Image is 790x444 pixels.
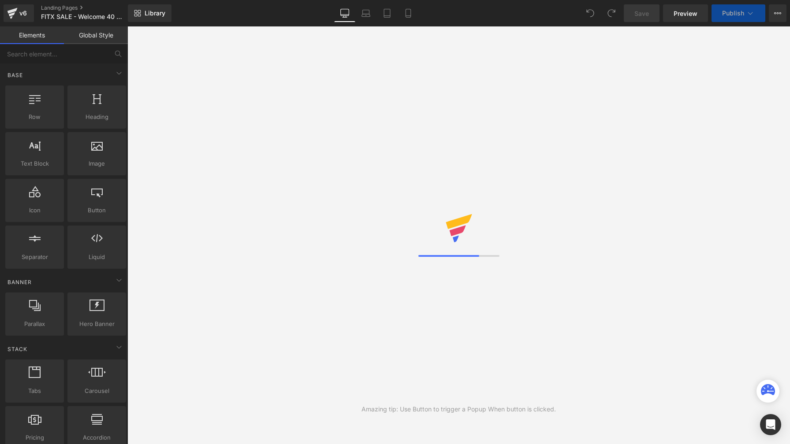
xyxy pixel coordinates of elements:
button: More [769,4,786,22]
a: v6 [4,4,34,22]
span: Library [145,9,165,17]
span: Separator [8,252,61,262]
span: Parallax [8,319,61,329]
a: Global Style [64,26,128,44]
div: v6 [18,7,29,19]
span: Liquid [70,252,123,262]
button: Undo [581,4,599,22]
a: Mobile [398,4,419,22]
span: Stack [7,345,28,353]
span: Save [634,9,649,18]
button: Publish [712,4,765,22]
span: Pricing [8,433,61,442]
a: Desktop [334,4,355,22]
a: Preview [663,4,708,22]
span: Row [8,112,61,122]
span: Accordion [70,433,123,442]
a: Landing Pages [41,4,142,11]
div: Open Intercom Messenger [760,414,781,435]
a: New Library [128,4,171,22]
span: Text Block [8,159,61,168]
span: Button [70,206,123,215]
a: Laptop [355,4,376,22]
span: FITX SALE - Welcome 40 % Rabatt [41,13,126,20]
span: Banner [7,278,33,286]
span: Image [70,159,123,168]
span: Heading [70,112,123,122]
span: Tabs [8,386,61,396]
a: Tablet [376,4,398,22]
span: Publish [722,10,744,17]
span: Base [7,71,24,79]
div: Amazing tip: Use Button to trigger a Popup When button is clicked. [361,404,556,414]
button: Redo [603,4,620,22]
span: Carousel [70,386,123,396]
span: Preview [674,9,697,18]
span: Icon [8,206,61,215]
span: Hero Banner [70,319,123,329]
